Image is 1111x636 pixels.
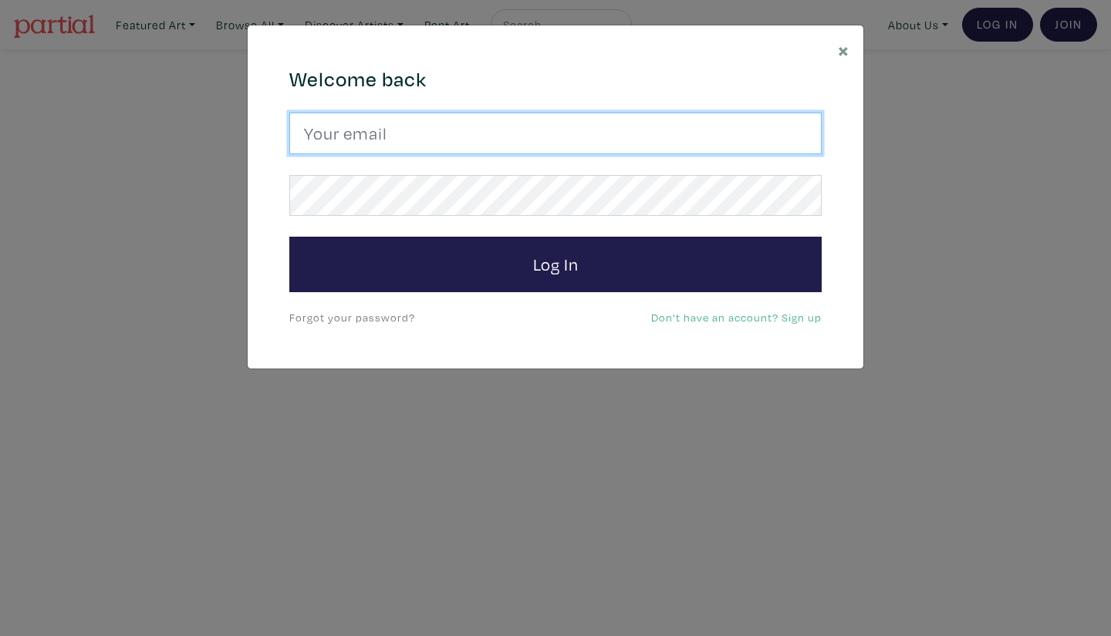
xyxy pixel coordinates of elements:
[838,36,849,63] span: ×
[824,25,863,74] button: Close
[289,310,415,325] a: Forgot your password?
[289,67,822,92] h4: Welcome back
[289,113,822,154] input: Your email
[651,310,822,325] a: Don't have an account? Sign up
[289,237,822,292] button: Log In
